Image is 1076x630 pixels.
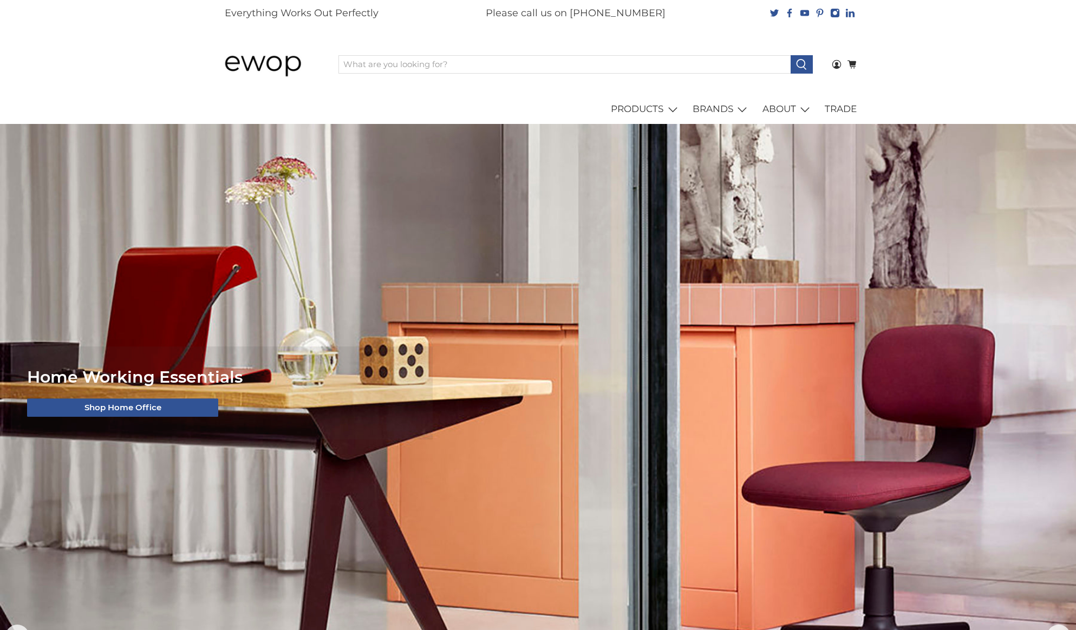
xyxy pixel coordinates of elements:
a: Shop Home Office [27,398,218,417]
p: Please call us on [PHONE_NUMBER] [486,6,666,21]
a: BRANDS [687,94,757,124]
a: TRADE [819,94,863,124]
a: PRODUCTS [605,94,687,124]
input: What are you looking for? [338,55,791,74]
span: Home Working Essentials [27,367,243,387]
p: Everything Works Out Perfectly [225,6,379,21]
a: ABOUT [756,94,819,124]
nav: main navigation [213,94,863,124]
